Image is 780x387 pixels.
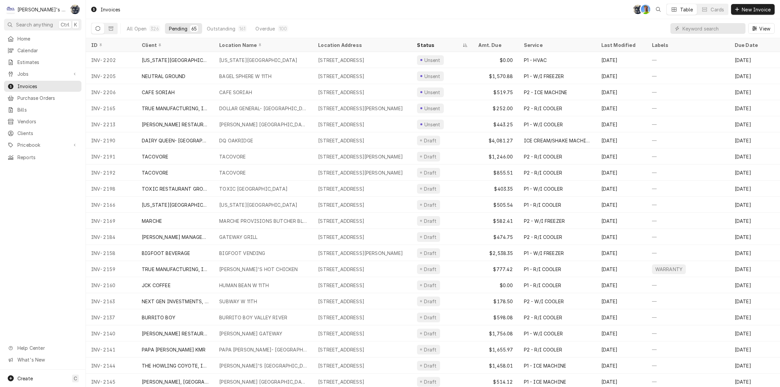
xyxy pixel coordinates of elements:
[473,341,518,358] div: $1,655.97
[318,346,364,353] div: [STREET_ADDRESS]
[255,25,275,32] div: Overdue
[4,45,81,56] a: Calendar
[524,282,561,289] div: P1 - R/I COOLER
[142,185,208,192] div: TOXIC RESTAURANT GROUP, LLC.
[596,261,647,277] div: [DATE]
[4,19,81,30] button: Search anythingCtrlK
[219,330,282,337] div: [PERSON_NAME] GATEWAY
[219,250,265,257] div: BIGFOOT VENDING
[142,137,208,144] div: DAIRY QUEEN- [GEOGRAPHIC_DATA]
[417,42,461,49] div: Status
[647,309,729,325] div: —
[423,266,437,273] div: Draft
[423,250,437,257] div: Draft
[17,83,78,90] span: Invoices
[423,121,441,128] div: Unsent
[86,84,136,100] div: INV-2206
[641,5,650,14] div: Greg Austin's Avatar
[86,181,136,197] div: INV-2198
[729,148,780,165] div: [DATE]
[729,213,780,229] div: [DATE]
[423,201,437,208] div: Draft
[596,165,647,181] div: [DATE]
[524,298,564,305] div: P2 - W/I COOLER
[219,378,307,385] div: [PERSON_NAME] [GEOGRAPHIC_DATA]
[142,73,185,80] div: NEUTRAL GROUND
[601,42,640,49] div: Last Modified
[318,57,364,64] div: [STREET_ADDRESS]
[473,181,518,197] div: $403.35
[127,25,146,32] div: All Open
[318,201,364,208] div: [STREET_ADDRESS]
[86,165,136,181] div: INV-2192
[524,250,564,257] div: P1 - W/I FREEZER
[653,4,664,15] button: Open search
[219,201,297,208] div: [US_STATE][GEOGRAPHIC_DATA]
[86,358,136,374] div: INV-2144
[473,68,518,84] div: $1,570.88
[169,25,187,32] div: Pending
[633,5,643,14] div: Sarah Bendele's Avatar
[86,309,136,325] div: INV-2137
[142,282,171,289] div: JCK COFFEE
[596,84,647,100] div: [DATE]
[423,362,437,369] div: Draft
[423,105,441,112] div: Unsent
[729,197,780,213] div: [DATE]
[142,362,208,369] div: THE HOWLING COYOTE, INC.
[423,234,437,241] div: Draft
[524,185,563,192] div: P1 - W/I COOLER
[524,153,562,160] div: P2 - R/I COOLER
[647,181,729,197] div: —
[4,81,81,92] a: Invoices
[318,121,364,128] div: [STREET_ADDRESS]
[596,148,647,165] div: [DATE]
[729,165,780,181] div: [DATE]
[17,47,78,54] span: Calendar
[524,217,565,224] div: P2 - W/I FREEZER
[729,293,780,309] div: [DATE]
[4,342,81,353] a: Go to Help Center
[473,261,518,277] div: $777.42
[473,165,518,181] div: $855.51
[142,217,162,224] div: MARCHE
[142,314,175,321] div: BURRITO BOY
[473,100,518,116] div: $252.00
[647,341,729,358] div: —
[6,5,15,14] div: C
[652,42,724,49] div: Labels
[473,148,518,165] div: $1,246.00
[17,59,78,66] span: Estimates
[219,282,269,289] div: HUMAN BEAN W 11TH
[680,6,693,13] div: Table
[86,116,136,132] div: INV-2213
[86,213,136,229] div: INV-2169
[86,261,136,277] div: INV-2159
[4,92,81,104] a: Purchase Orders
[17,344,77,351] span: Help Center
[596,68,647,84] div: [DATE]
[318,73,364,80] div: [STREET_ADDRESS]
[219,89,252,96] div: CAFE SORIAH
[318,282,364,289] div: [STREET_ADDRESS]
[219,42,306,49] div: Location Name
[4,57,81,68] a: Estimates
[596,309,647,325] div: [DATE]
[219,314,287,321] div: BURRITO BOY VALLEY RIVER
[142,298,208,305] div: NEXT GEN INVESTMENTS, INC.
[596,100,647,116] div: [DATE]
[473,213,518,229] div: $582.41
[142,57,208,64] div: [US_STATE][GEOGRAPHIC_DATA]
[86,100,136,116] div: INV-2165
[596,341,647,358] div: [DATE]
[596,132,647,148] div: [DATE]
[729,181,780,197] div: [DATE]
[142,250,190,257] div: BIGFOOT BEVERAGE
[219,266,298,273] div: [PERSON_NAME]'S HOT CHICKEN
[729,68,780,84] div: [DATE]
[4,104,81,115] a: Bills
[219,217,307,224] div: MARCHE PROVISIONS BUTCHER BLOCK
[86,245,136,261] div: INV-2158
[524,330,563,337] div: P1 - W/I COOLER
[473,132,518,148] div: $4,081.27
